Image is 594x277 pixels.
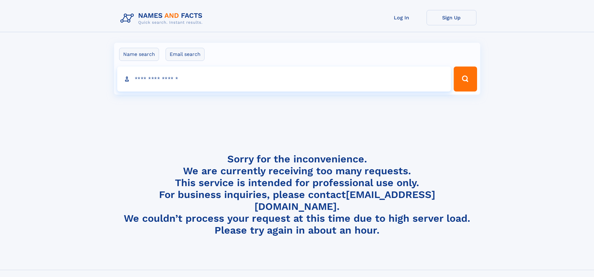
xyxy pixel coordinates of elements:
[254,189,435,212] a: [EMAIL_ADDRESS][DOMAIN_NAME]
[166,48,205,61] label: Email search
[118,153,476,236] h4: Sorry for the inconvenience. We are currently receiving too many requests. This service is intend...
[427,10,476,25] a: Sign Up
[117,67,451,92] input: search input
[119,48,159,61] label: Name search
[377,10,427,25] a: Log In
[454,67,477,92] button: Search Button
[118,10,208,27] img: Logo Names and Facts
